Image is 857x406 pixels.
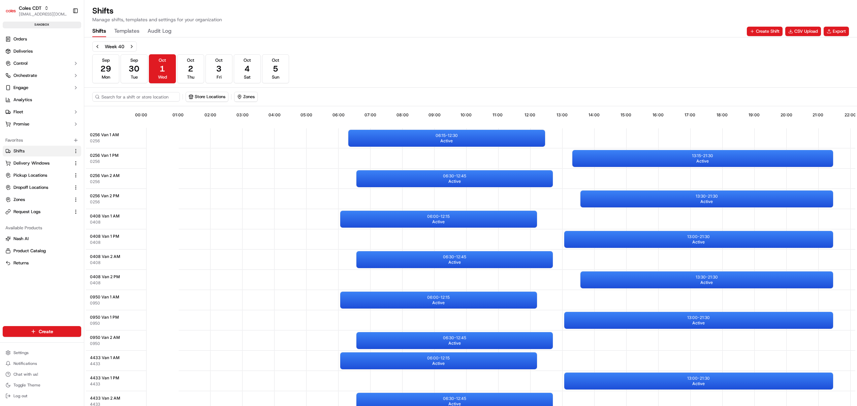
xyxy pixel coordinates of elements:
[90,139,100,144] button: 0256
[427,355,450,361] p: 06:00 - 12:15
[692,381,705,386] span: Active
[692,320,705,326] span: Active
[436,133,458,138] p: 06:15 - 12:30
[93,42,102,51] button: Previous week
[90,179,100,184] span: 0256
[90,199,100,205] button: 0256
[3,380,81,390] button: Toggle Theme
[90,300,100,306] span: 0950
[90,396,120,401] span: 4433 Van 2 AM
[186,92,228,102] button: Store Locations
[13,184,48,191] span: Dropoff Locations
[90,234,119,239] span: 0408 Van 1 PM
[90,361,100,367] button: 4433
[5,160,70,166] a: Delivery Windows
[3,348,81,357] button: Settings
[216,63,222,74] span: 3
[364,112,376,118] span: 07:00
[186,92,228,101] button: Store Locations
[13,148,25,154] span: Shifts
[92,54,119,83] button: Sep29Mon
[621,112,631,118] span: 15:00
[13,209,40,215] span: Request Logs
[13,121,29,127] span: Promise
[3,223,81,233] div: Available Products
[13,36,27,42] span: Orders
[785,27,821,36] button: CSV Upload
[427,214,450,219] p: 06:00 - 12:15
[273,63,278,74] span: 5
[13,85,28,91] span: Engage
[700,199,713,204] span: Active
[432,219,445,225] span: Active
[493,112,503,118] span: 11:00
[3,46,81,57] a: Deliveries
[92,26,106,37] button: Shifts
[234,92,257,101] button: Zones
[215,57,223,63] span: Oct
[332,112,345,118] span: 06:00
[813,112,823,118] span: 21:00
[589,112,600,118] span: 14:00
[129,63,139,74] span: 30
[824,27,849,36] button: Export
[3,182,81,193] button: Dropoff Locations
[90,341,100,346] span: 0950
[3,158,81,169] button: Delivery Windows
[3,34,81,45] a: Orders
[187,57,194,63] span: Oct
[127,42,136,51] button: Next week
[428,112,441,118] span: 09:00
[300,112,312,118] span: 05:00
[3,58,81,69] button: Control
[13,172,47,178] span: Pickup Locations
[685,112,695,118] span: 17:00
[262,54,289,83] button: Oct5Sun
[3,194,81,205] button: Zones
[5,184,70,191] a: Dropoff Locations
[448,260,461,265] span: Active
[461,112,472,118] span: 10:00
[3,135,81,146] div: Favorites
[717,112,728,118] span: 18:00
[5,197,70,203] a: Zones
[13,393,27,399] span: Log out
[13,260,29,266] span: Returns
[217,74,222,80] span: Fri
[90,193,119,199] span: 0256 Van 2 PM
[90,153,119,158] span: 0256 Van 1 PM
[3,70,81,81] button: Orchestrate
[160,63,165,74] span: 1
[130,57,138,63] span: Sep
[3,206,81,217] button: Request Logs
[244,57,251,63] span: Oct
[90,321,100,326] button: 0950
[90,280,100,286] span: 0408
[13,60,28,66] span: Control
[5,260,78,266] a: Returns
[92,92,180,101] input: Search for a shift or store location
[443,254,466,260] p: 06:30 - 12:45
[90,240,100,245] button: 0408
[100,63,111,74] span: 29
[105,43,124,50] div: Week 40
[700,280,713,285] span: Active
[3,3,70,19] button: Coles CDTColes CDT[EMAIL_ADDRESS][DOMAIN_NAME]
[90,381,100,387] button: 4433
[5,172,70,178] a: Pickup Locations
[92,5,222,16] h1: Shifts
[204,112,216,118] span: 02:00
[90,355,120,360] span: 4433 Van 1 AM
[3,146,81,156] button: Shifts
[90,213,120,219] span: 0408 Van 1 AM
[692,153,713,158] p: 13:15 - 21:30
[3,391,81,401] button: Log out
[19,11,67,17] span: [EMAIL_ADDRESS][DOMAIN_NAME]
[781,112,792,118] span: 20:00
[90,375,119,381] span: 4433 Van 1 PM
[13,48,33,54] span: Deliveries
[3,359,81,368] button: Notifications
